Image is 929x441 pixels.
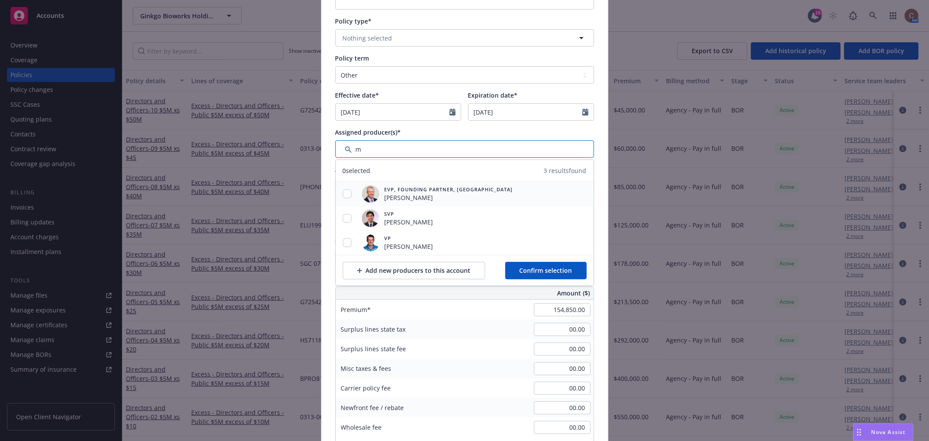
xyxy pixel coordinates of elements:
[385,186,513,193] span: EVP, Founding Partner, [GEOGRAPHIC_DATA]
[362,210,379,227] img: employee photo
[341,325,406,333] span: Surplus lines state tax
[544,166,587,175] span: 3 results found
[534,401,591,414] input: 0.00
[335,54,369,62] span: Policy term
[449,109,456,115] svg: Calendar
[341,384,391,392] span: Carrier policy fee
[854,424,865,441] div: Drag to move
[385,242,433,251] span: [PERSON_NAME]
[557,288,590,298] span: Amount ($)
[468,91,518,99] span: Expiration date*
[341,423,382,431] span: Wholesale fee
[341,305,371,314] span: Premium
[853,424,913,441] button: Nova Assist
[362,185,379,203] img: employee photo
[335,91,379,99] span: Effective date*
[385,234,433,242] span: VP
[341,404,404,412] span: Newfront fee / rebate
[341,345,406,353] span: Surplus lines state fee
[582,109,588,115] svg: Calendar
[341,364,392,373] span: Misc taxes & fees
[343,262,485,279] button: Add new producers to this account
[534,303,591,316] input: 0.00
[385,217,433,227] span: [PERSON_NAME]
[505,262,587,279] button: Confirm selection
[385,193,513,202] span: [PERSON_NAME]
[335,128,401,136] span: Assigned producer(s)*
[335,17,372,25] span: Policy type*
[335,29,594,47] button: Nothing selected
[534,382,591,395] input: 0.00
[469,104,582,120] input: MM/DD/YYYY
[336,104,449,120] input: MM/DD/YYYY
[343,166,371,175] span: 0 selected
[520,266,572,275] span: Confirm selection
[343,34,392,43] span: Nothing selected
[335,140,594,158] input: Filter by keyword...
[534,343,591,356] input: 0.00
[534,323,591,336] input: 0.00
[534,421,591,434] input: 0.00
[385,210,433,217] span: SVP
[872,428,906,436] span: Nova Assist
[534,362,591,375] input: 0.00
[362,234,379,251] img: employee photo
[357,262,471,279] div: Add new producers to this account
